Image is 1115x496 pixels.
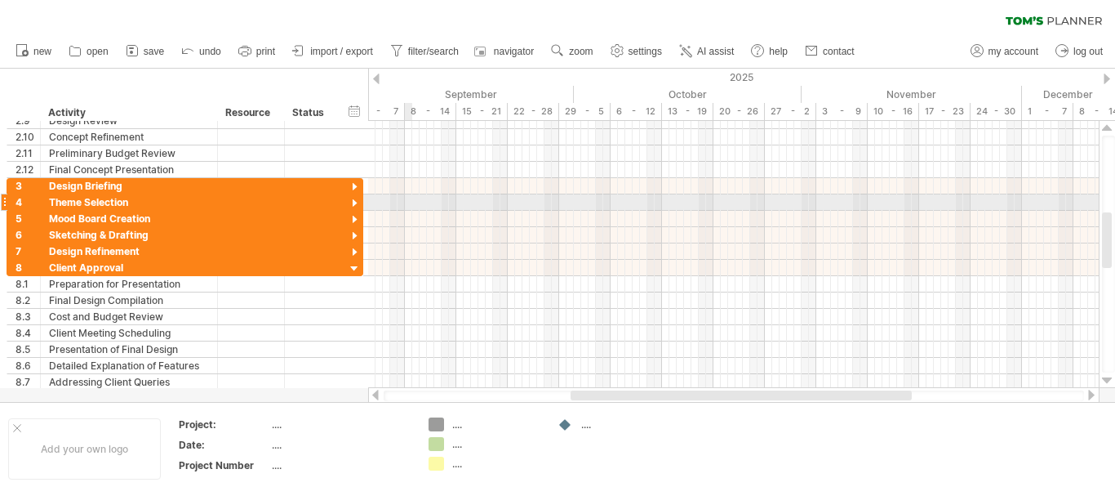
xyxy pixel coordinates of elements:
div: Final Design Compilation [49,293,209,308]
div: Sketching & Drafting [49,227,209,243]
span: log out [1073,46,1103,57]
div: 1 - 7 [1022,103,1073,120]
div: 24 - 30 [971,103,1022,120]
div: Client Meeting Scheduling [49,325,209,341]
span: open [87,46,109,57]
a: filter/search [386,41,464,62]
div: 29 - 5 [559,103,611,120]
div: November 2025 [802,86,1022,103]
div: .... [452,418,541,431]
div: Final Concept Presentation [49,162,209,177]
div: Addressing Client Queries [49,374,209,390]
span: undo [199,46,221,57]
div: Theme Selection [49,194,209,210]
div: 1 - 7 [353,103,405,120]
a: log out [1051,41,1108,62]
a: new [11,41,56,62]
div: 8 - 14 [405,103,456,120]
div: 8.6 [16,358,40,373]
span: print [256,46,275,57]
a: open [64,41,113,62]
div: 6 - 12 [611,103,662,120]
span: new [33,46,51,57]
span: import / export [310,46,373,57]
div: 2.10 [16,129,40,145]
span: AI assist [697,46,734,57]
div: .... [452,437,541,451]
div: September 2025 [353,86,574,103]
div: Presentation of Final Design [49,342,209,357]
div: 10 - 16 [868,103,919,120]
div: 2.12 [16,162,40,177]
a: navigator [472,41,539,62]
a: my account [966,41,1043,62]
a: zoom [547,41,597,62]
div: 8.3 [16,309,40,324]
div: 22 - 28 [508,103,559,120]
div: .... [272,418,409,431]
a: contact [801,41,860,62]
div: 27 - 2 [765,103,816,120]
div: Preliminary Budget Review [49,145,209,161]
div: Cost and Budget Review [49,309,209,324]
div: 7 [16,244,40,259]
a: print [234,41,280,62]
div: 3 - 9 [816,103,868,120]
a: settings [606,41,667,62]
div: Project: [179,418,269,431]
div: Concept Refinement [49,129,209,145]
div: 8 [16,260,40,275]
span: save [144,46,164,57]
span: zoom [569,46,593,57]
div: 8.1 [16,276,40,292]
div: Activity [48,105,208,121]
div: .... [272,458,409,472]
div: 3 [16,178,40,194]
span: help [769,46,788,57]
div: Preparation for Presentation [49,276,209,292]
div: 15 - 21 [456,103,508,120]
a: undo [177,41,226,62]
div: 20 - 26 [713,103,765,120]
div: 13 - 19 [662,103,713,120]
div: Detailed Explanation of Features [49,358,209,373]
a: AI assist [675,41,739,62]
span: my account [988,46,1038,57]
div: 8.5 [16,342,40,357]
div: Resource [225,105,275,121]
div: Design Refinement [49,244,209,259]
div: October 2025 [574,86,802,103]
div: Date: [179,438,269,452]
div: Status [292,105,328,121]
div: Project Number [179,458,269,472]
div: 17 - 23 [919,103,971,120]
span: contact [823,46,855,57]
div: 4 [16,194,40,210]
div: Client Approval [49,260,209,275]
div: 8.2 [16,293,40,308]
span: navigator [494,46,534,57]
span: filter/search [408,46,459,57]
span: settings [629,46,662,57]
div: .... [581,418,670,431]
a: help [747,41,793,62]
div: Design Briefing [49,178,209,194]
div: 5 [16,211,40,226]
a: save [122,41,169,62]
div: 8.4 [16,325,40,341]
div: Add your own logo [8,418,161,480]
div: .... [452,457,541,471]
div: .... [272,438,409,452]
a: import / export [288,41,378,62]
div: 8.7 [16,374,40,390]
div: Mood Board Creation [49,211,209,226]
div: 6 [16,227,40,243]
div: 2.11 [16,145,40,161]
